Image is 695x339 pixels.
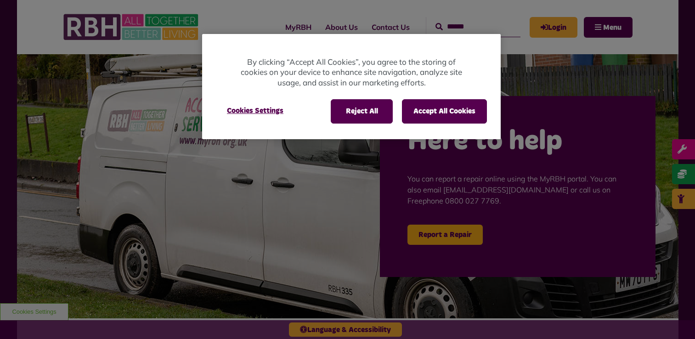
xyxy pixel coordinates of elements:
div: Privacy [202,34,501,139]
p: By clicking “Accept All Cookies”, you agree to the storing of cookies on your device to enhance s... [239,57,464,88]
button: Reject All [331,99,393,123]
div: Cookie banner [202,34,501,139]
button: Accept All Cookies [402,99,487,123]
button: Cookies Settings [216,99,294,122]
